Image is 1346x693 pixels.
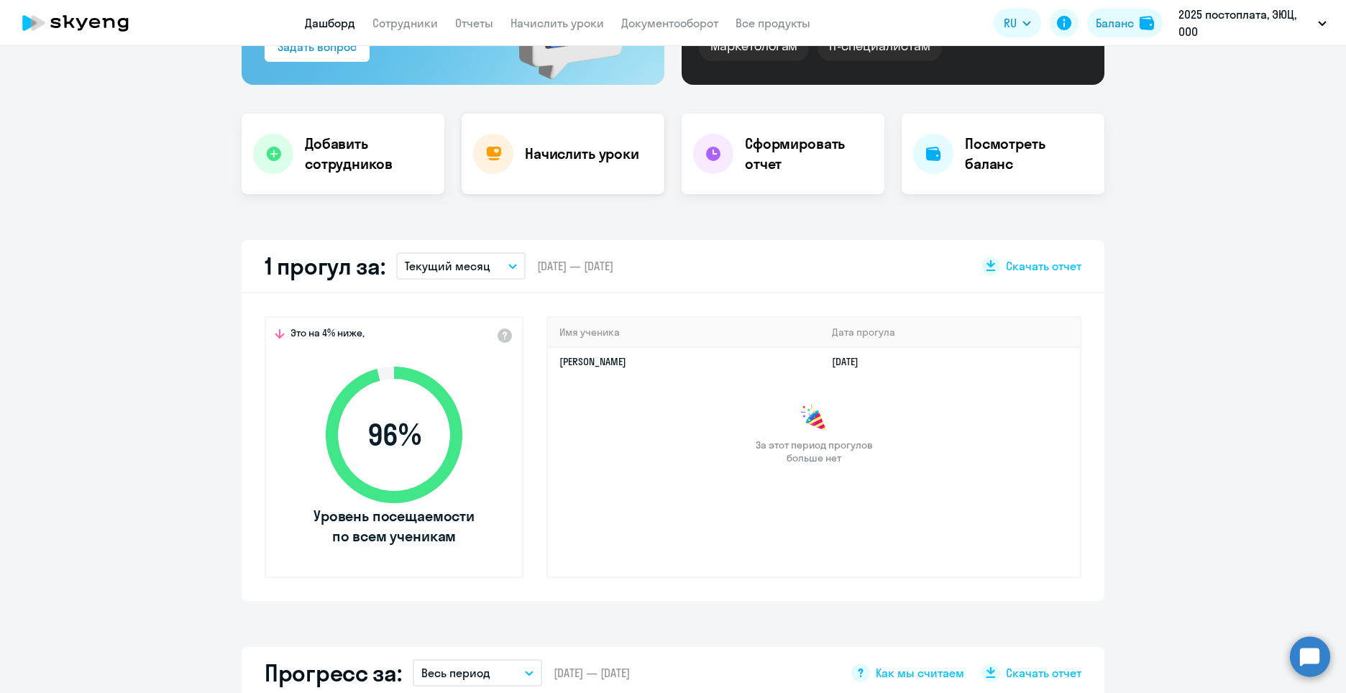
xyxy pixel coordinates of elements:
span: Уровень посещаемости по всем ученикам [311,506,477,546]
h2: 1 прогул за: [265,252,385,280]
a: Начислить уроки [511,16,604,30]
div: Баланс [1096,14,1134,32]
span: За этот период прогулов больше нет [754,439,874,464]
span: Скачать отчет [1006,258,1081,274]
p: Весь период [421,664,490,681]
a: Все продукты [736,16,810,30]
h2: Прогресс за: [265,658,401,687]
h4: Начислить уроки [525,144,639,164]
p: Текущий месяц [405,257,490,275]
button: RU [994,9,1041,37]
div: Маркетологам [699,31,809,61]
div: Задать вопрос [278,38,357,55]
a: Отчеты [455,16,493,30]
span: [DATE] — [DATE] [554,665,630,681]
img: balance [1140,16,1154,30]
a: Дашборд [305,16,355,30]
h4: Добавить сотрудников [305,134,433,174]
span: 96 % [311,418,477,452]
h4: Сформировать отчет [745,134,873,174]
a: Документооборот [621,16,718,30]
button: Задать вопрос [265,33,370,62]
div: IT-специалистам [818,31,941,61]
button: Балансbalance [1087,9,1163,37]
span: RU [1004,14,1017,32]
a: [DATE] [832,355,870,368]
h4: Посмотреть баланс [965,134,1093,174]
span: Это на 4% ниже, [290,326,365,344]
th: Дата прогула [820,318,1080,347]
th: Имя ученика [548,318,820,347]
button: 2025 постоплата, ЭЮЦ, ООО [1171,6,1334,40]
img: congrats [800,404,828,433]
button: Весь период [413,659,542,687]
a: [PERSON_NAME] [559,355,626,368]
span: Скачать отчет [1006,665,1081,681]
a: Сотрудники [372,16,438,30]
span: [DATE] — [DATE] [537,258,613,274]
span: Как мы считаем [876,665,964,681]
button: Текущий месяц [396,252,526,280]
p: 2025 постоплата, ЭЮЦ, ООО [1178,6,1312,40]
